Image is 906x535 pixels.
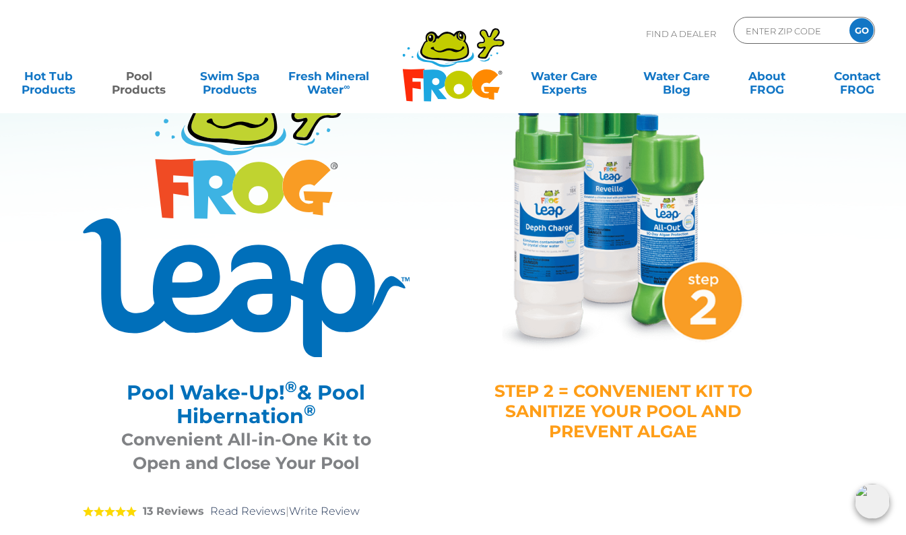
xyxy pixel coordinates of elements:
[641,63,711,90] a: Water CareBlog
[100,381,393,428] h2: Pool Wake-Up! & Pool Hibernation
[849,18,874,42] input: GO
[100,428,393,475] h3: Convenient All-in-One Kit to Open and Close Your Pool
[494,381,753,441] h4: STEP 2 = CONVENIENT KIT TO SANITIZE YOUR POOL AND PREVENT ALGAE
[83,84,410,357] img: Product Logo
[83,506,137,517] span: 5
[13,63,84,90] a: Hot TubProducts
[732,63,802,90] a: AboutFROG
[344,82,350,92] sup: ∞
[285,377,297,396] sup: ®
[304,401,316,420] sup: ®
[646,17,716,51] p: Find A Dealer
[855,484,890,519] img: openIcon
[285,63,373,90] a: Fresh MineralWater∞
[143,505,204,517] strong: 13 Reviews
[104,63,174,90] a: PoolProducts
[822,63,893,90] a: ContactFROG
[744,21,835,40] input: Zip Code Form
[210,505,286,517] a: Read Reviews
[194,63,264,90] a: Swim SpaProducts
[507,63,622,90] a: Water CareExperts
[289,505,360,517] a: Write Review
